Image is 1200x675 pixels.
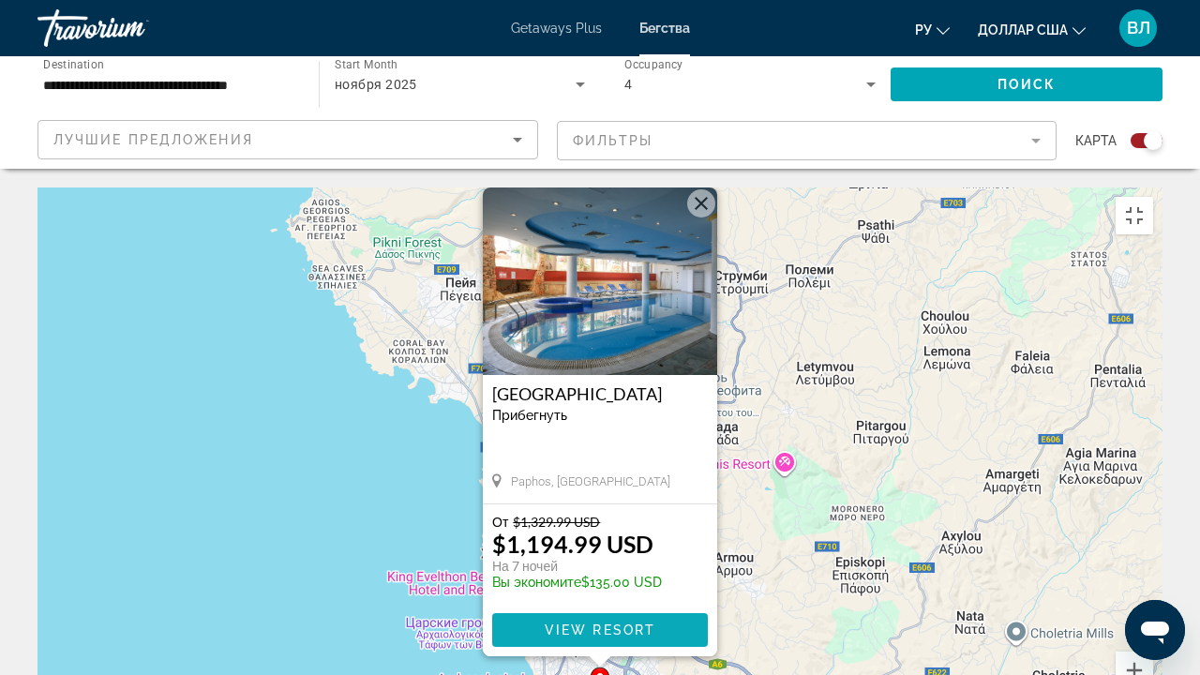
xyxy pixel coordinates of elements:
[1116,197,1153,234] button: Включить полноэкранный режим
[492,408,567,423] span: Прибегнуть
[492,575,662,590] p: $135.00 USD
[891,67,1162,101] button: Поиск
[43,57,104,70] span: Destination
[335,77,417,92] span: ноября 2025
[624,58,683,71] span: Occupancy
[492,613,708,647] button: View Resort
[978,16,1086,43] button: Изменить валюту
[513,514,600,530] span: $1,329.99 USD
[1127,18,1150,37] font: ВЛ
[37,4,225,52] a: Травориум
[492,530,653,558] p: $1,194.99 USD
[557,120,1057,161] button: Filter
[687,189,715,217] button: Закрыть
[53,132,253,147] span: Лучшие предложения
[639,21,690,36] a: Бегства
[53,128,522,151] mat-select: Sort by
[997,77,1057,92] span: Поиск
[492,514,508,530] span: От
[492,384,708,403] a: [GEOGRAPHIC_DATA]
[915,16,950,43] button: Изменить язык
[1125,600,1185,660] iframe: Кнопка запуска окна обмена сообщениями
[915,22,932,37] font: ру
[545,622,655,637] span: View Resort
[978,22,1068,37] font: доллар США
[1114,8,1162,48] button: Меню пользователя
[492,558,662,575] p: На 7 ночей
[511,21,602,36] a: Getaways Plus
[335,58,397,71] span: Start Month
[624,77,632,92] span: 4
[1075,127,1117,154] span: карта
[511,474,670,488] span: Paphos, [GEOGRAPHIC_DATA]
[492,575,581,590] span: Вы экономите
[483,187,717,375] img: S191O01X.jpg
